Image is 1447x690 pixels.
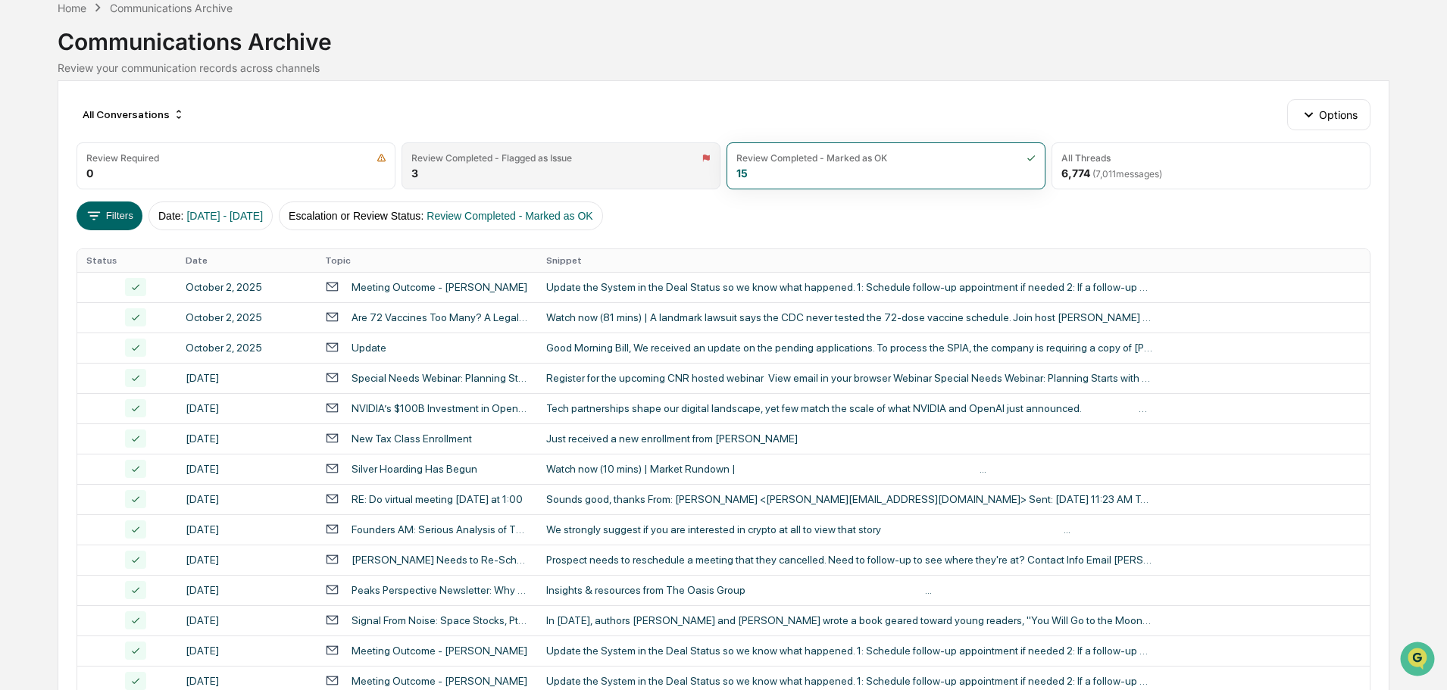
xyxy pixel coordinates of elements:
div: [DATE] [186,584,307,596]
a: 🖐️Preclearance [9,185,104,212]
button: Date:[DATE] - [DATE] [148,201,273,230]
div: All Threads [1061,152,1111,164]
div: Peaks Perspective Newsletter: Why Wealth Management Firms Must Embrace Business Process Management [352,584,528,596]
div: RE: Do virtual meeting [DATE] at 1:00 [352,493,523,505]
button: Escalation or Review Status:Review Completed - Marked as OK [279,201,603,230]
span: ( 7,011 messages) [1092,168,1162,180]
th: Date [177,249,316,272]
span: Data Lookup [30,220,95,235]
div: Communications Archive [58,16,1389,55]
div: Just received a new enrollment from [PERSON_NAME] [546,432,1152,445]
div: October 2, 2025 [186,281,307,293]
img: 1746055101610-c473b297-6a78-478c-a979-82029cc54cd1 [15,116,42,143]
div: Update [352,342,386,354]
div: [DATE] [186,523,307,535]
div: [DATE] [186,463,307,475]
div: 6,774 [1061,167,1162,180]
div: New Tax Class Enrollment [352,432,472,445]
div: 0 [86,167,93,180]
div: Insights & resources from The Oasis Group ‌ ‌ ‌ ‌ ‌ ‌ ‌ ‌ ‌ ‌ ‌ ‌ ‌ ‌ ‌ ‌ ‌ ‌ ‌ ‌ ‌ ‌ ‌ ‌ ‌ ‌ ‌ ‌... [546,584,1152,596]
div: We're available if you need us! [52,131,192,143]
div: Review Completed - Marked as OK [736,152,887,164]
div: Update the System in the Deal Status so we know what happened. 1: Schedule follow-up appointment ... [546,281,1152,293]
div: October 2, 2025 [186,342,307,354]
div: 3 [411,167,418,180]
div: [DATE] [186,493,307,505]
div: [DATE] [186,432,307,445]
a: Powered byPylon [107,256,183,268]
div: [DATE] [186,372,307,384]
a: 🗄️Attestations [104,185,194,212]
div: 🖐️ [15,192,27,205]
div: 🗄️ [110,192,122,205]
img: icon [702,153,711,163]
div: [DATE] [186,675,307,687]
span: Review Completed - Marked as OK [427,210,592,222]
span: Attestations [125,191,188,206]
span: Pylon [151,257,183,268]
div: Special Needs Webinar: Planning Starts with the Right Conversation – [DATE] [352,372,528,384]
div: Home [58,2,86,14]
div: Founders AM: Serious Analysis of The BTC Question [352,523,528,535]
div: In [DATE], authors [PERSON_NAME] and [PERSON_NAME] wrote a book geared toward young readers, "You... [546,614,1152,626]
div: NVIDIA’s $100B Investment in OpenAI: What This Means for AI’s Future [352,402,528,414]
div: [DATE] [186,554,307,566]
div: Silver Hoarding Has Begun [352,463,477,475]
a: 🔎Data Lookup [9,214,102,241]
th: Topic [316,249,537,272]
div: We strongly suggest if you are interested in crypto at all to view that story ͏ ­͏ ­͏ ­͏ ­͏ ­͏ ­͏... [546,523,1152,535]
div: Prospect needs to reschedule a meeting that they cancelled. Need to follow-up to see where they'r... [546,554,1152,566]
div: [PERSON_NAME] Needs to Re-Schedule [352,554,528,566]
div: [DATE] [186,614,307,626]
div: October 2, 2025 [186,311,307,323]
th: Status [77,249,176,272]
div: Watch now (81 mins) | A landmark lawsuit says the CDC never tested the 72-dose vaccine schedule. ... [546,311,1152,323]
img: icon [1027,153,1036,163]
div: Start new chat [52,116,248,131]
div: Good Morning Bill, We received an update on the pending applications. To process the SPIA, the co... [546,342,1152,354]
div: Meeting Outcome - [PERSON_NAME] [352,281,527,293]
iframe: Open customer support [1399,640,1439,681]
div: Are 72 Vaccines Too Many? A Legal Case Against the CDC [352,311,528,323]
div: Review your communication records across channels [58,61,1389,74]
div: Tech partnerships shape our digital landscape, yet few match the scale of what NVIDIA and OpenAI ... [546,402,1152,414]
div: Update the System in the Deal Status so we know what happened. 1: Schedule follow-up appointment ... [546,645,1152,657]
div: Watch now (10 mins) | Market Rundown | ͏ ­͏ ­͏ ­͏ ­͏ ­͏ ­͏ ­͏ ­͏ ­͏ ­͏ ­͏ ­͏ ­͏ ­͏ ­͏ ­͏ ­͏ ­͏ ­͏... [546,463,1152,475]
p: How can we help? [15,32,276,56]
div: Sounds good, thanks From: [PERSON_NAME] <[PERSON_NAME][EMAIL_ADDRESS][DOMAIN_NAME]> Sent: [DATE] ... [546,493,1152,505]
div: 15 [736,167,748,180]
span: [DATE] - [DATE] [186,210,263,222]
div: 🔎 [15,221,27,233]
button: Filters [77,201,142,230]
button: Start new chat [258,120,276,139]
div: Review Required [86,152,159,164]
button: Options [1287,99,1370,130]
div: Update the System in the Deal Status so we know what happened. 1: Schedule follow-up appointment ... [546,675,1152,687]
div: Communications Archive [110,2,233,14]
div: Meeting Outcome - [PERSON_NAME] [352,675,527,687]
div: [DATE] [186,402,307,414]
img: icon [377,153,386,163]
div: Review Completed - Flagged as Issue [411,152,572,164]
div: Meeting Outcome - [PERSON_NAME] [352,645,527,657]
div: [DATE] [186,645,307,657]
span: Preclearance [30,191,98,206]
div: Register for the upcoming CNR hosted webinar ͏ View email in your browser Webinar Special Needs W... [546,372,1152,384]
div: All Conversations [77,102,191,126]
th: Snippet [537,249,1370,272]
div: Signal From Noise: Space Stocks, Pt. II: Shooting for the Moon – and Beyond [352,614,528,626]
